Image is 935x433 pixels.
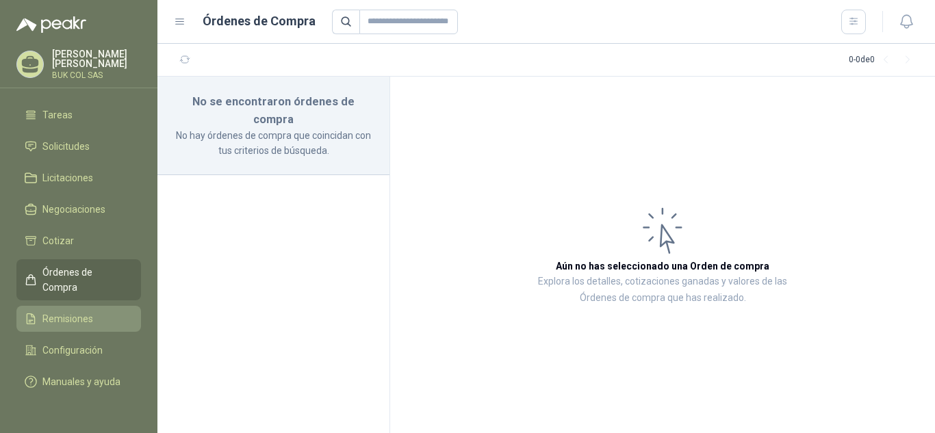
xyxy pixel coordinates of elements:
[16,228,141,254] a: Cotizar
[16,306,141,332] a: Remisiones
[42,107,73,122] span: Tareas
[16,102,141,128] a: Tareas
[16,369,141,395] a: Manuales y ayuda
[174,128,373,158] p: No hay órdenes de compra que coincidan con tus criterios de búsqueda.
[42,265,128,295] span: Órdenes de Compra
[16,196,141,222] a: Negociaciones
[203,12,316,31] h1: Órdenes de Compra
[556,259,769,274] h3: Aún no has seleccionado una Orden de compra
[42,233,74,248] span: Cotizar
[42,202,105,217] span: Negociaciones
[42,374,120,389] span: Manuales y ayuda
[174,93,373,128] h3: No se encontraron órdenes de compra
[42,311,93,326] span: Remisiones
[42,170,93,185] span: Licitaciones
[16,259,141,300] a: Órdenes de Compra
[16,165,141,191] a: Licitaciones
[52,71,141,79] p: BUK COL SAS
[849,49,919,71] div: 0 - 0 de 0
[16,337,141,363] a: Configuración
[16,133,141,159] a: Solicitudes
[42,343,103,358] span: Configuración
[527,274,798,306] p: Explora los detalles, cotizaciones ganadas y valores de las Órdenes de compra que has realizado.
[42,139,90,154] span: Solicitudes
[16,16,86,33] img: Logo peakr
[52,49,141,68] p: [PERSON_NAME] [PERSON_NAME]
